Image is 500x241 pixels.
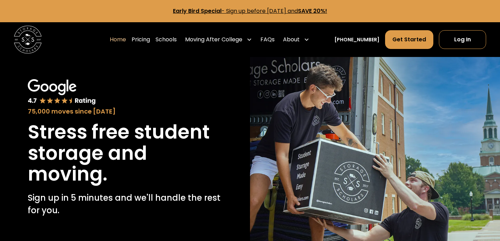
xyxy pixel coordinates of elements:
a: Early Bird Special- Sign up before [DATE] andSAVE 20%! [173,7,327,15]
img: Google 4.7 star rating [28,79,96,105]
strong: SAVE 20%! [298,7,327,15]
a: Schools [156,30,177,49]
a: Get Started [385,30,433,49]
strong: Early Bird Special [173,7,222,15]
a: FAQs [260,30,275,49]
p: Sign up in 5 minutes and we'll handle the rest for you. [28,192,222,217]
div: Moving After College [185,35,242,44]
a: [PHONE_NUMBER] [334,36,380,43]
a: Home [110,30,126,49]
a: Pricing [132,30,150,49]
div: About [283,35,300,44]
h1: Stress free student storage and moving. [28,122,222,185]
div: 75,000 moves since [DATE] [28,107,222,116]
img: Storage Scholars main logo [14,26,42,53]
a: Log In [439,30,486,49]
